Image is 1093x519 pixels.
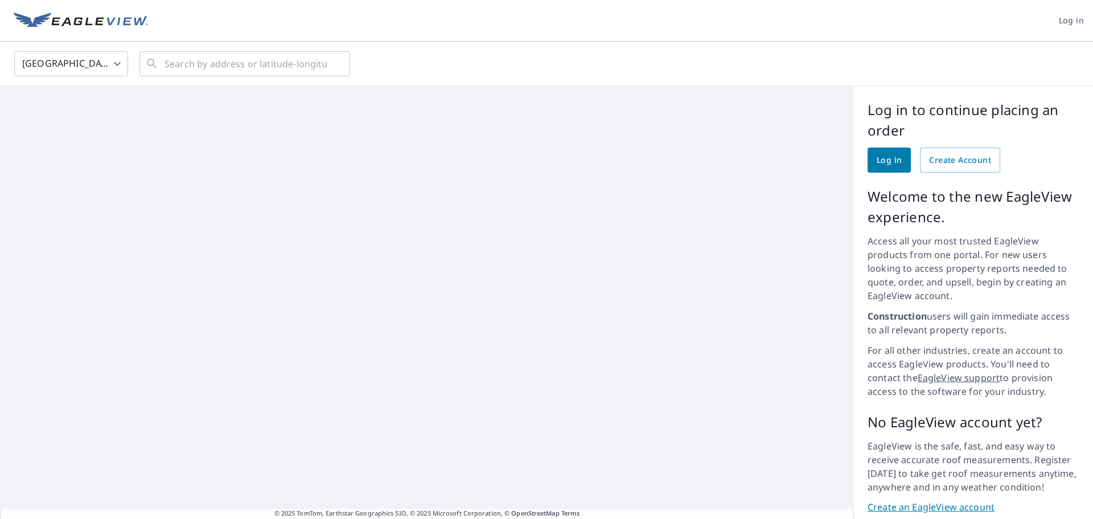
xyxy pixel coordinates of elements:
p: users will gain immediate access to all relevant property reports. [868,309,1079,337]
p: EagleView is the safe, fast, and easy way to receive accurate roof measurements. Register [DATE] ... [868,439,1079,494]
p: For all other industries, create an account to access EagleView products. You'll need to contact ... [868,344,1079,398]
a: EagleView support [918,371,1000,384]
span: © 2025 TomTom, Earthstar Geographics SIO, © 2025 Microsoft Corporation, © [274,509,580,518]
a: OpenStreetMap [511,509,559,517]
a: Terms [561,509,580,517]
input: Search by address or latitude-longitude [165,48,327,80]
p: Welcome to the new EagleView experience. [868,186,1079,227]
a: Log in [868,148,911,173]
a: Create Account [920,148,1000,173]
p: Access all your most trusted EagleView products from one portal. For new users looking to access ... [868,234,1079,303]
img: EV Logo [14,13,148,30]
a: Create an EagleView account [868,501,1079,514]
div: [GEOGRAPHIC_DATA] [14,48,128,80]
p: No EagleView account yet? [868,412,1079,432]
p: Log in to continue placing an order [868,100,1079,141]
strong: Construction [868,310,927,322]
span: Create Account [929,153,991,167]
span: Log in [877,153,902,167]
span: Log in [1059,14,1084,28]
